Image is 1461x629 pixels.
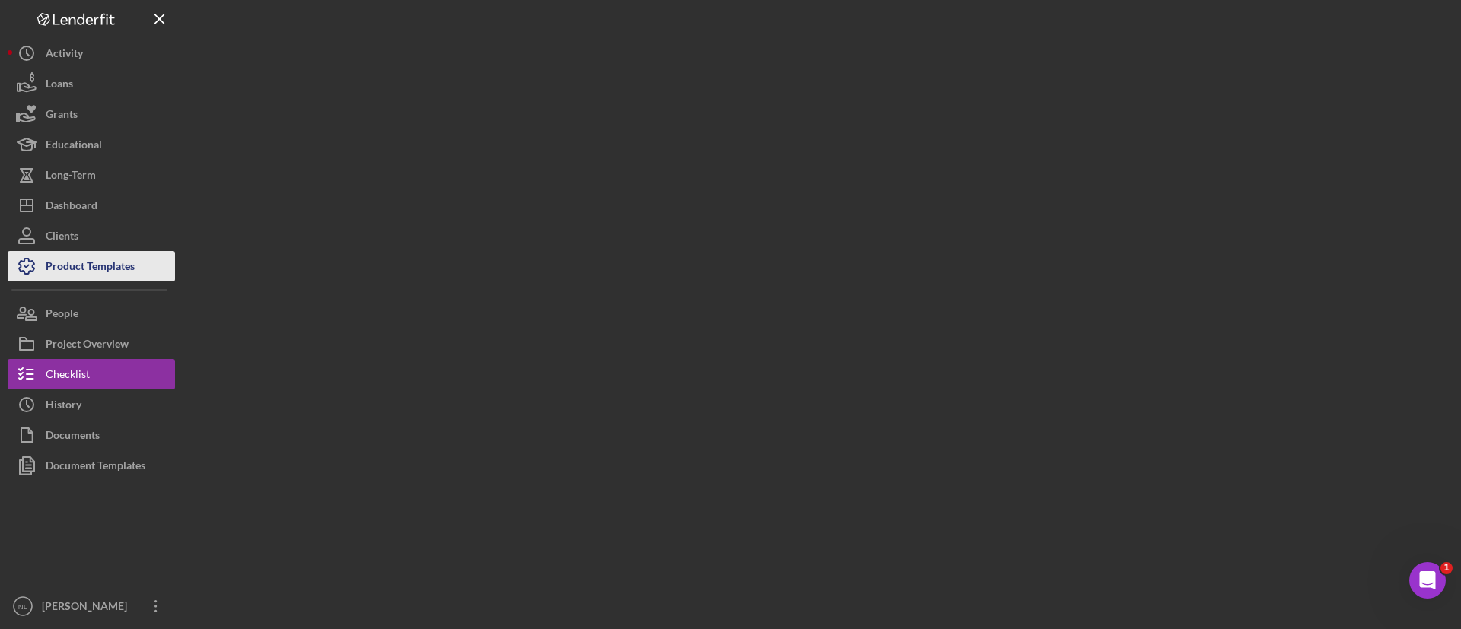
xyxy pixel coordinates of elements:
button: Long-Term [8,160,175,190]
div: Document Templates [46,450,145,484]
div: Clients [46,221,78,255]
span: 1 [1440,562,1453,574]
div: People [46,298,78,332]
div: Grants [46,99,78,133]
div: Loans [46,68,73,103]
div: Activity [46,38,83,72]
div: Checklist [46,359,90,393]
button: History [8,389,175,420]
div: Educational [46,129,102,164]
button: Educational [8,129,175,160]
iframe: Intercom live chat [1409,562,1446,599]
button: Dashboard [8,190,175,221]
div: History [46,389,81,424]
button: Activity [8,38,175,68]
button: Loans [8,68,175,99]
button: Grants [8,99,175,129]
button: Documents [8,420,175,450]
div: Product Templates [46,251,135,285]
button: Clients [8,221,175,251]
text: NL [18,602,28,611]
div: Project Overview [46,329,129,363]
button: Checklist [8,359,175,389]
button: Product Templates [8,251,175,281]
button: People [8,298,175,329]
div: [PERSON_NAME] [38,591,137,625]
button: NL[PERSON_NAME] [8,591,175,621]
button: Project Overview [8,329,175,359]
div: Long-Term [46,160,96,194]
div: Documents [46,420,100,454]
div: Dashboard [46,190,97,224]
button: Document Templates [8,450,175,481]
